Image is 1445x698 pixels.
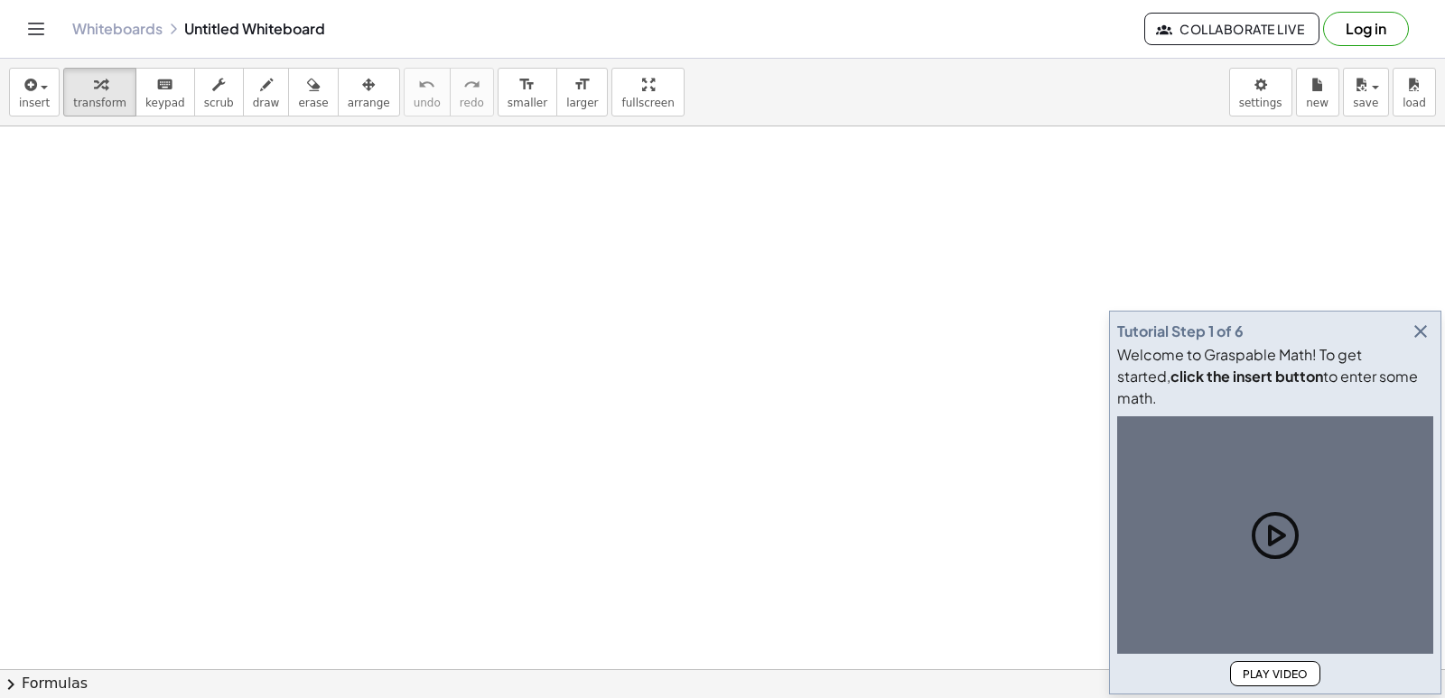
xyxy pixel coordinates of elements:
button: draw [243,68,290,116]
span: Play Video [1242,667,1309,681]
button: format_sizesmaller [498,68,557,116]
div: Welcome to Graspable Math! To get started, to enter some math. [1117,344,1433,409]
span: scrub [204,97,234,109]
span: draw [253,97,280,109]
span: save [1353,97,1378,109]
button: insert [9,68,60,116]
i: redo [463,74,480,96]
span: settings [1239,97,1282,109]
button: transform [63,68,136,116]
span: larger [566,97,598,109]
button: scrub [194,68,244,116]
span: new [1306,97,1328,109]
i: undo [418,74,435,96]
button: new [1296,68,1339,116]
button: settings [1229,68,1292,116]
span: smaller [508,97,547,109]
button: undoundo [404,68,451,116]
span: redo [460,97,484,109]
i: keyboard [156,74,173,96]
span: load [1403,97,1426,109]
button: save [1343,68,1389,116]
span: fullscreen [621,97,674,109]
button: Toggle navigation [22,14,51,43]
span: Collaborate Live [1160,21,1304,37]
button: Play Video [1230,661,1320,686]
span: erase [298,97,328,109]
button: redoredo [450,68,494,116]
a: Whiteboards [72,20,163,38]
i: format_size [518,74,536,96]
div: Tutorial Step 1 of 6 [1117,321,1244,342]
button: load [1393,68,1436,116]
i: format_size [573,74,591,96]
button: Log in [1323,12,1409,46]
span: keypad [145,97,185,109]
button: format_sizelarger [556,68,608,116]
button: keyboardkeypad [135,68,195,116]
span: insert [19,97,50,109]
button: erase [288,68,338,116]
button: Collaborate Live [1144,13,1319,45]
span: undo [414,97,441,109]
span: transform [73,97,126,109]
button: fullscreen [611,68,684,116]
b: click the insert button [1170,367,1323,386]
button: arrange [338,68,400,116]
span: arrange [348,97,390,109]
